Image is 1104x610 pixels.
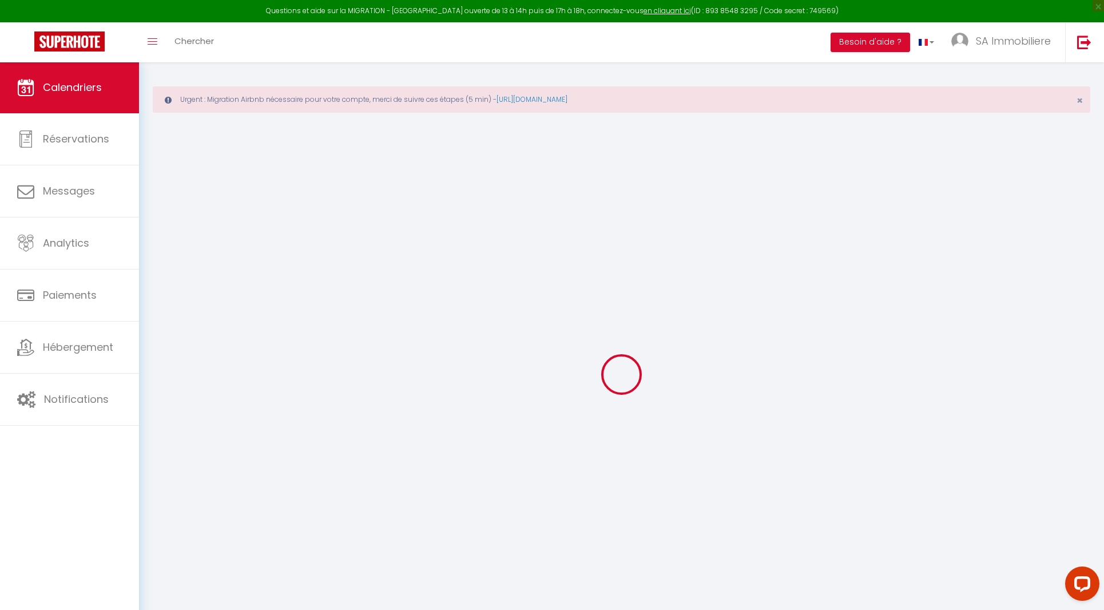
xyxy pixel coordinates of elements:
[174,35,214,47] span: Chercher
[43,184,95,198] span: Messages
[166,22,223,62] a: Chercher
[34,31,105,52] img: Super Booking
[1077,96,1083,106] button: Close
[43,236,89,250] span: Analytics
[153,86,1090,113] div: Urgent : Migration Airbnb nécessaire pour votre compte, merci de suivre ces étapes (5 min) -
[976,34,1051,48] span: SA Immobiliere
[831,33,910,52] button: Besoin d'aide ?
[644,6,691,15] a: en cliquant ici
[43,132,109,146] span: Réservations
[1056,562,1104,610] iframe: LiveChat chat widget
[43,340,113,354] span: Hébergement
[43,80,102,94] span: Calendriers
[951,33,968,50] img: ...
[1077,93,1083,108] span: ×
[43,288,97,302] span: Paiements
[1077,35,1091,49] img: logout
[44,392,109,406] span: Notifications
[497,94,567,104] a: [URL][DOMAIN_NAME]
[943,22,1065,62] a: ... SA Immobiliere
